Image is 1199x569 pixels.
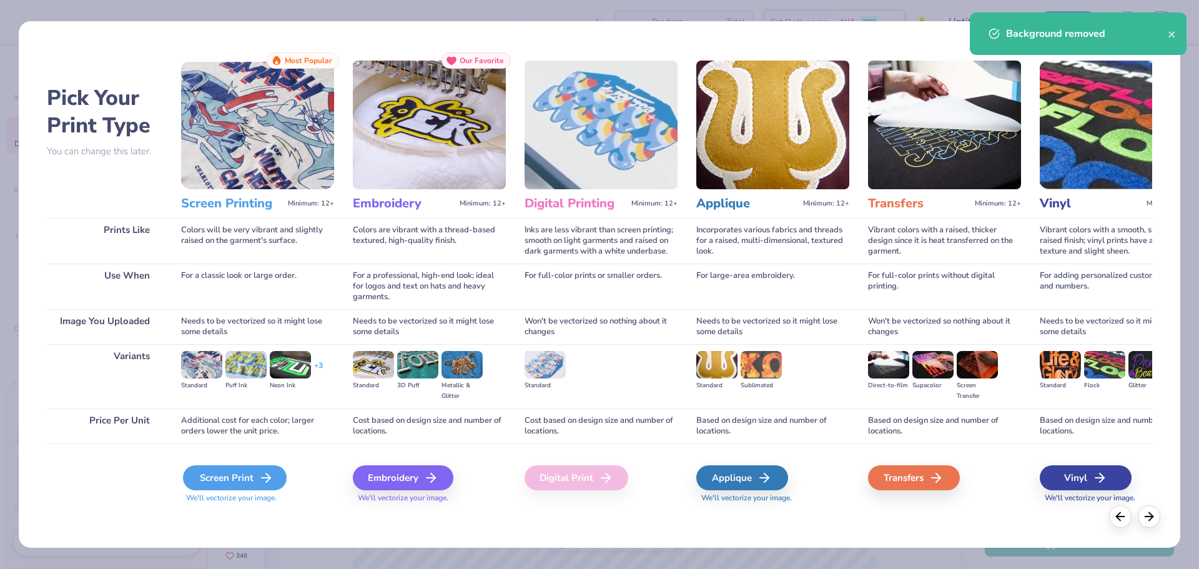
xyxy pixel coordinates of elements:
img: Standard [1040,351,1081,379]
span: We'll vectorize your image. [353,493,506,503]
div: Flock [1084,380,1125,391]
div: Needs to be vectorized so it might lose some details [1040,309,1193,344]
img: Glitter [1128,351,1170,379]
div: Needs to be vectorized so it might lose some details [696,309,849,344]
img: Standard [181,351,222,379]
h3: Transfers [868,195,970,212]
div: Direct-to-film [868,380,909,391]
img: Standard [353,351,394,379]
div: For full-color prints or smaller orders. [525,264,678,309]
div: Vibrant colors with a raised, thicker design since it is heat transferred on the garment. [868,218,1021,264]
img: Screen Transfer [957,351,998,379]
div: Applique [696,465,788,490]
img: Sublimated [741,351,782,379]
button: close [1168,26,1177,41]
div: Based on design size and number of locations. [696,408,849,443]
div: Additional cost for each color; larger orders lower the unit price. [181,408,334,443]
div: Colors will be very vibrant and slightly raised on the garment's surface. [181,218,334,264]
div: Digital Print [525,465,628,490]
div: Cost based on design size and number of locations. [353,408,506,443]
span: Minimum: 12+ [1147,199,1193,208]
div: Supacolor [912,380,954,391]
div: Based on design size and number of locations. [868,408,1021,443]
div: Won't be vectorized so nothing about it changes [868,309,1021,344]
img: Metallic & Glitter [442,351,483,379]
div: Colors are vibrant with a thread-based textured, high-quality finish. [353,218,506,264]
img: Applique [696,61,849,189]
div: Embroidery [353,465,453,490]
div: Glitter [1128,380,1170,391]
img: Flock [1084,351,1125,379]
span: We'll vectorize your image. [1040,493,1193,503]
div: Neon Ink [270,380,311,391]
div: Standard [1040,380,1081,391]
span: Most Popular [285,56,332,65]
div: Use When [47,264,162,309]
div: Screen Print [183,465,287,490]
img: Embroidery [353,61,506,189]
span: Minimum: 12+ [975,199,1021,208]
div: Standard [181,380,222,391]
div: Standard [696,380,738,391]
span: Minimum: 12+ [288,199,334,208]
div: 3D Puff [397,380,438,391]
img: Vinyl [1040,61,1193,189]
img: Screen Printing [181,61,334,189]
img: 3D Puff [397,351,438,379]
span: Minimum: 12+ [631,199,678,208]
div: For a professional, high-end look; ideal for logos and text on hats and heavy garments. [353,264,506,309]
h3: Vinyl [1040,195,1142,212]
span: Minimum: 12+ [460,199,506,208]
h3: Applique [696,195,798,212]
span: We'll vectorize your image. [696,493,849,503]
span: Minimum: 12+ [803,199,849,208]
h3: Digital Printing [525,195,626,212]
img: Transfers [868,61,1021,189]
div: + 3 [314,360,323,382]
img: Puff Ink [225,351,267,379]
div: Needs to be vectorized so it might lose some details [353,309,506,344]
div: Needs to be vectorized so it might lose some details [181,309,334,344]
img: Neon Ink [270,351,311,379]
div: Puff Ink [225,380,267,391]
div: For large-area embroidery. [696,264,849,309]
div: Transfers [868,465,960,490]
div: Background removed [1006,26,1168,41]
img: Standard [525,351,566,379]
h2: Pick Your Print Type [47,84,162,139]
div: Variants [47,344,162,408]
div: Screen Transfer [957,380,998,402]
div: Sublimated [741,380,782,391]
img: Standard [696,351,738,379]
div: For full-color prints without digital printing. [868,264,1021,309]
div: Cost based on design size and number of locations. [525,408,678,443]
div: Vibrant colors with a smooth, slightly raised finish; vinyl prints have a consistent texture and ... [1040,218,1193,264]
div: Incorporates various fabrics and threads for a raised, multi-dimensional, textured look. [696,218,849,264]
h3: Screen Printing [181,195,283,212]
div: Inks are less vibrant than screen printing; smooth on light garments and raised on dark garments ... [525,218,678,264]
img: Supacolor [912,351,954,379]
div: For adding personalized custom names and numbers. [1040,264,1193,309]
div: Metallic & Glitter [442,380,483,402]
div: Prints Like [47,218,162,264]
div: Based on design size and number of locations. [1040,408,1193,443]
div: Won't be vectorized so nothing about it changes [525,309,678,344]
p: You can change this later. [47,146,162,157]
span: Our Favorite [460,56,504,65]
div: Image You Uploaded [47,309,162,344]
span: We'll vectorize your image. [181,493,334,503]
div: For a classic look or large order. [181,264,334,309]
div: Price Per Unit [47,408,162,443]
img: Digital Printing [525,61,678,189]
h3: Embroidery [353,195,455,212]
img: Direct-to-film [868,351,909,379]
div: Standard [353,380,394,391]
div: Standard [525,380,566,391]
div: Vinyl [1040,465,1132,490]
